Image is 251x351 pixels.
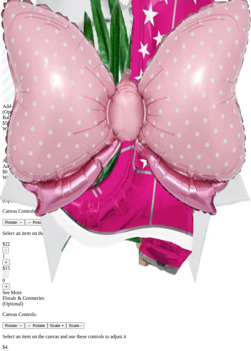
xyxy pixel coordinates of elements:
[2,344,249,350] div: $4
[2,322,25,329] button: Rotate →
[25,322,47,329] button: ← Rotate
[2,283,10,290] button: +
[2,290,249,295] div: See More
[2,334,249,339] p: Select an item on the canvas and use these controls to adjust it
[48,322,67,329] button: Scale +
[2,301,249,307] div: (Optional)
[2,295,249,307] div: Florals & Greeneries
[2,312,249,317] p: Canvas Controls:
[66,322,84,329] button: Scale -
